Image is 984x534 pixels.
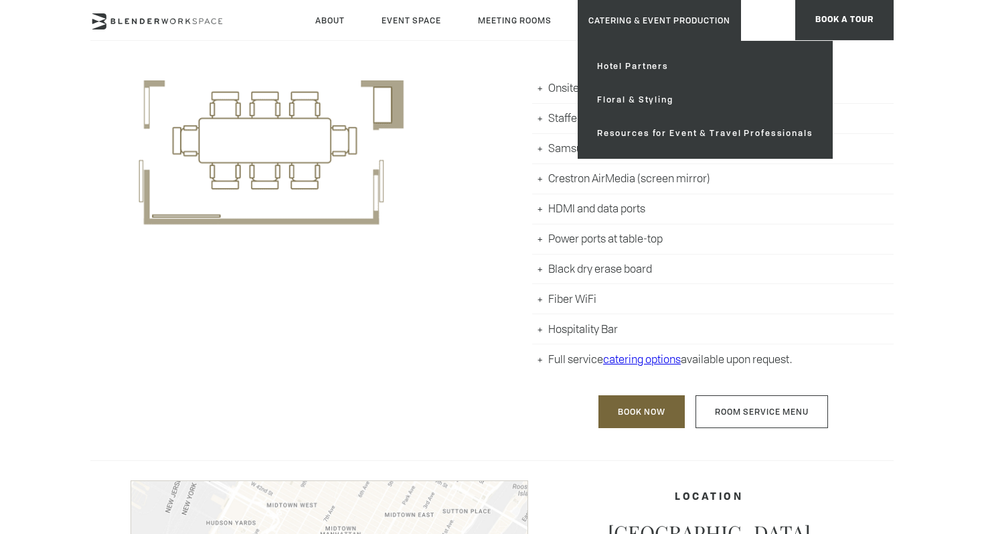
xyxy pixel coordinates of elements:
li: Full service available upon request. [532,344,894,374]
img: MR_B.png [90,44,452,231]
div: Chat Widget [917,470,984,534]
li: Samsung 60″ LED SmartTV [532,134,894,164]
li: Onsite Management [532,74,894,104]
li: Power ports at table-top [532,224,894,255]
li: Hospitality Bar [532,314,894,344]
li: Black dry erase board [532,255,894,285]
a: Floral & Styling [586,83,824,117]
a: Room Service Menu [695,395,828,428]
a: Hotel Partners [586,50,824,83]
a: Resources for Event & Travel Professionals [586,117,824,150]
li: Fiber WiFi [532,284,894,314]
h4: Location [564,485,853,511]
a: Book Now [598,395,685,428]
a: catering options [603,352,681,366]
li: HDMI and data ports [532,194,894,224]
iframe: To enrich screen reader interactions, please activate Accessibility in Grammarly extension settings [917,470,984,534]
li: Crestron AirMedia (screen mirror) [532,164,894,194]
li: Staffed Reception [532,104,894,134]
